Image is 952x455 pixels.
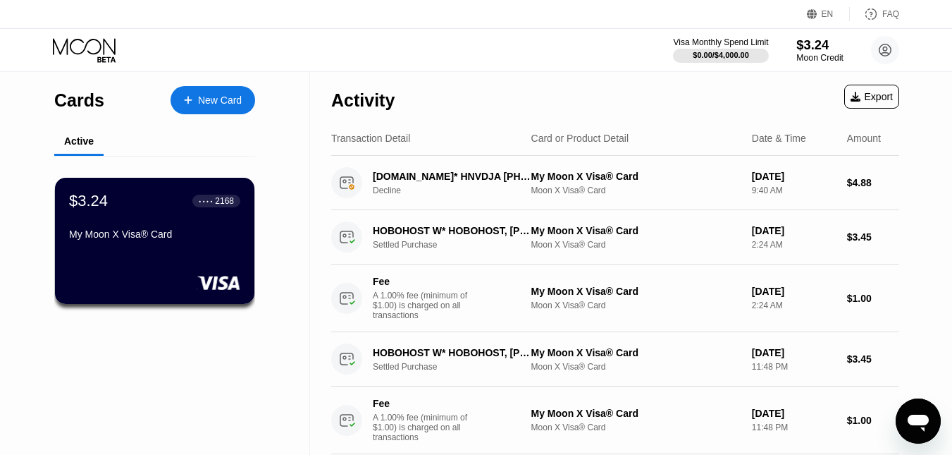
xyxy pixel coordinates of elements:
[847,415,899,426] div: $1.00
[373,347,531,358] div: HOBOHOST W* HOBOHOST, [PHONE_NUMBER] US
[847,353,899,365] div: $3.45
[752,423,836,432] div: 11:48 PM
[331,387,899,454] div: FeeA 1.00% fee (minimum of $1.00) is charged on all transactionsMy Moon X Visa® CardMoon X Visa® ...
[171,86,255,114] div: New Card
[373,240,543,250] div: Settled Purchase
[847,133,881,144] div: Amount
[851,91,893,102] div: Export
[69,192,108,210] div: $3.24
[752,362,836,372] div: 11:48 PM
[752,133,806,144] div: Date & Time
[822,9,834,19] div: EN
[752,171,836,182] div: [DATE]
[373,362,543,372] div: Settled Purchase
[198,95,242,107] div: New Card
[844,85,899,109] div: Export
[531,225,741,236] div: My Moon X Visa® Card
[54,90,104,111] div: Cards
[331,156,899,210] div: [DOMAIN_NAME]* HNVDJA [PHONE_NUMBER] USDeclineMy Moon X Visa® CardMoon X Visa® Card[DATE]9:40 AM$...
[331,332,899,387] div: HOBOHOST W* HOBOHOST, [PHONE_NUMBER] USSettled PurchaseMy Moon X Visa® CardMoon X Visa® Card[DATE...
[896,399,941,444] iframe: Button to launch messaging window, conversation in progress
[847,177,899,188] div: $4.88
[373,291,478,320] div: A 1.00% fee (minimum of $1.00) is charged on all transactions
[752,186,836,195] div: 9:40 AM
[850,7,899,21] div: FAQ
[373,276,471,287] div: Fee
[752,225,836,236] div: [DATE]
[693,51,749,59] div: $0.00 / $4,000.00
[673,37,768,47] div: Visa Monthly Spend Limit
[531,240,741,250] div: Moon X Visa® Card
[331,90,395,111] div: Activity
[796,37,843,63] div: $3.24Moon Credit
[752,408,836,419] div: [DATE]
[531,171,741,182] div: My Moon X Visa® Card
[64,135,94,147] div: Active
[752,240,836,250] div: 2:24 AM
[373,186,543,195] div: Decline
[847,231,899,243] div: $3.45
[531,408,741,419] div: My Moon X Visa® Card
[531,186,741,195] div: Moon X Visa® Card
[796,37,843,52] div: $3.24
[847,293,899,304] div: $1.00
[752,286,836,297] div: [DATE]
[882,9,899,19] div: FAQ
[531,347,741,358] div: My Moon X Visa® Card
[373,171,531,182] div: [DOMAIN_NAME]* HNVDJA [PHONE_NUMBER] US
[673,37,768,63] div: Visa Monthly Spend Limit$0.00/$4,000.00
[531,362,741,372] div: Moon X Visa® Card
[215,196,234,206] div: 2168
[752,301,836,310] div: 2:24 AM
[69,229,240,240] div: My Moon X Visa® Card
[331,265,899,332] div: FeeA 1.00% fee (minimum of $1.00) is charged on all transactionsMy Moon X Visa® CardMoon X Visa® ...
[55,178,254,304] div: $3.24● ● ● ●2168My Moon X Visa® Card
[807,7,850,21] div: EN
[373,398,471,409] div: Fee
[331,210,899,265] div: HOBOHOST W* HOBOHOST, [PHONE_NUMBER] USSettled PurchaseMy Moon X Visa® CardMoon X Visa® Card[DATE...
[531,286,741,297] div: My Moon X Visa® Card
[531,423,741,432] div: Moon X Visa® Card
[796,53,843,63] div: Moon Credit
[531,133,629,144] div: Card or Product Detail
[752,347,836,358] div: [DATE]
[373,225,531,236] div: HOBOHOST W* HOBOHOST, [PHONE_NUMBER] US
[531,301,741,310] div: Moon X Visa® Card
[331,133,410,144] div: Transaction Detail
[373,413,478,442] div: A 1.00% fee (minimum of $1.00) is charged on all transactions
[199,199,213,203] div: ● ● ● ●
